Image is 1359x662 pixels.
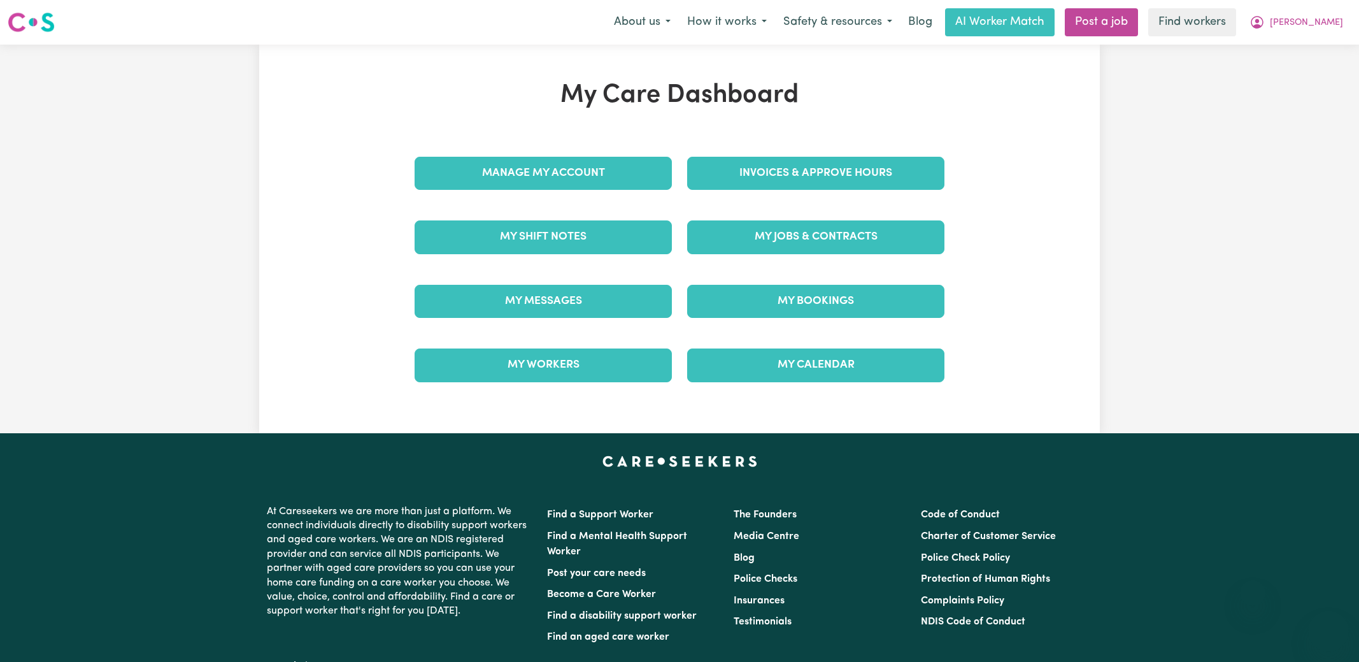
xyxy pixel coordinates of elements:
[734,617,792,627] a: Testimonials
[267,500,532,624] p: At Careseekers we are more than just a platform. We connect individuals directly to disability su...
[407,80,952,111] h1: My Care Dashboard
[415,285,672,318] a: My Messages
[1240,580,1265,606] iframe: Close message
[1065,8,1138,36] a: Post a job
[734,553,755,563] a: Blog
[415,220,672,254] a: My Shift Notes
[921,553,1010,563] a: Police Check Policy
[687,157,944,190] a: Invoices & Approve Hours
[921,531,1056,542] a: Charter of Customer Service
[679,9,775,36] button: How it works
[687,285,944,318] a: My Bookings
[900,8,940,36] a: Blog
[734,510,797,520] a: The Founders
[8,8,55,37] a: Careseekers logo
[1148,8,1236,36] a: Find workers
[945,8,1055,36] a: AI Worker Match
[547,611,697,621] a: Find a disability support worker
[1270,16,1343,30] span: [PERSON_NAME]
[687,349,944,382] a: My Calendar
[921,617,1025,627] a: NDIS Code of Conduct
[547,632,669,642] a: Find an aged care worker
[547,589,656,600] a: Become a Care Worker
[734,531,799,542] a: Media Centre
[921,596,1004,606] a: Complaints Policy
[547,531,687,557] a: Find a Mental Health Support Worker
[1308,611,1349,652] iframe: Button to launch messaging window
[775,9,900,36] button: Safety & resources
[687,220,944,254] a: My Jobs & Contracts
[547,568,646,579] a: Post your care needs
[415,157,672,190] a: Manage My Account
[415,349,672,382] a: My Workers
[606,9,679,36] button: About us
[921,574,1050,584] a: Protection of Human Rights
[602,456,757,466] a: Careseekers home page
[921,510,1000,520] a: Code of Conduct
[1241,9,1351,36] button: My Account
[8,11,55,34] img: Careseekers logo
[547,510,653,520] a: Find a Support Worker
[734,574,797,584] a: Police Checks
[734,596,785,606] a: Insurances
